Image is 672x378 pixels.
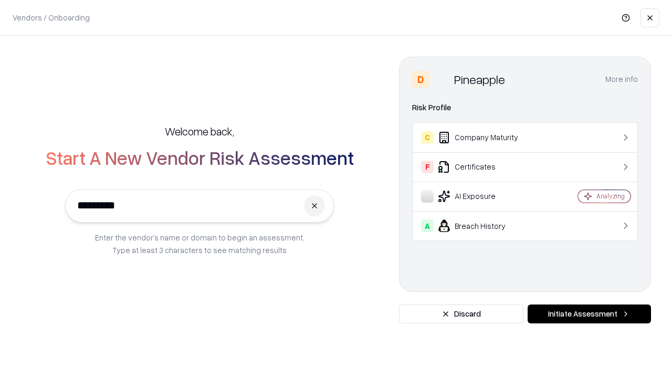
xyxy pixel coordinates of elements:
[412,71,429,88] div: D
[528,304,651,323] button: Initiate Assessment
[596,192,625,201] div: Analyzing
[412,101,638,114] div: Risk Profile
[421,190,547,203] div: AI Exposure
[433,71,450,88] img: Pineapple
[46,147,354,168] h2: Start A New Vendor Risk Assessment
[421,161,547,173] div: Certificates
[421,161,434,173] div: F
[421,219,547,232] div: Breach History
[421,131,547,144] div: Company Maturity
[165,124,234,139] h5: Welcome back,
[421,219,434,232] div: A
[13,12,90,23] p: Vendors / Onboarding
[95,231,304,256] p: Enter the vendor’s name or domain to begin an assessment. Type at least 3 characters to see match...
[399,304,523,323] button: Discard
[454,71,505,88] div: Pineapple
[605,70,638,89] button: More info
[421,131,434,144] div: C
